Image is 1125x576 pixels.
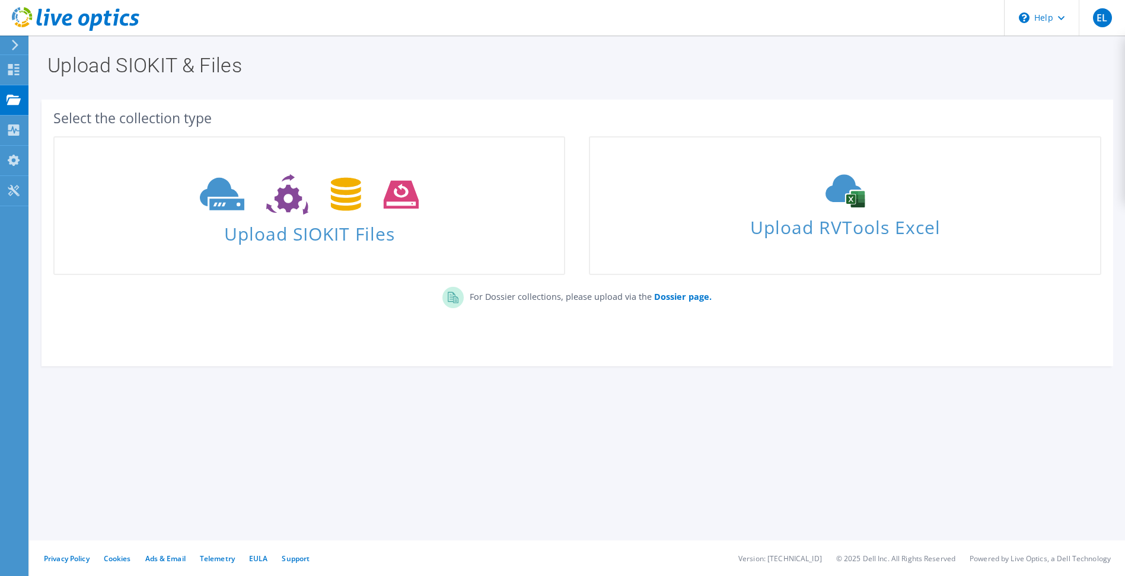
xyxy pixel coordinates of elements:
a: Support [282,553,310,564]
b: Dossier page. [654,291,712,302]
span: EL [1093,8,1112,27]
a: Cookies [104,553,131,564]
li: © 2025 Dell Inc. All Rights Reserved [836,553,955,564]
li: Version: [TECHNICAL_ID] [738,553,822,564]
a: Upload RVTools Excel [589,136,1101,275]
a: Dossier page. [652,291,712,302]
span: Upload RVTools Excel [590,212,1099,237]
a: Ads & Email [145,553,186,564]
h1: Upload SIOKIT & Files [47,55,1101,75]
a: Privacy Policy [44,553,90,564]
a: Telemetry [200,553,235,564]
svg: \n [1019,12,1030,23]
div: Select the collection type [53,111,1101,124]
p: For Dossier collections, please upload via the [464,287,712,303]
a: Upload SIOKIT Files [53,136,565,275]
a: EULA [249,553,267,564]
li: Powered by Live Optics, a Dell Technology [970,553,1111,564]
span: Upload SIOKIT Files [55,217,564,243]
